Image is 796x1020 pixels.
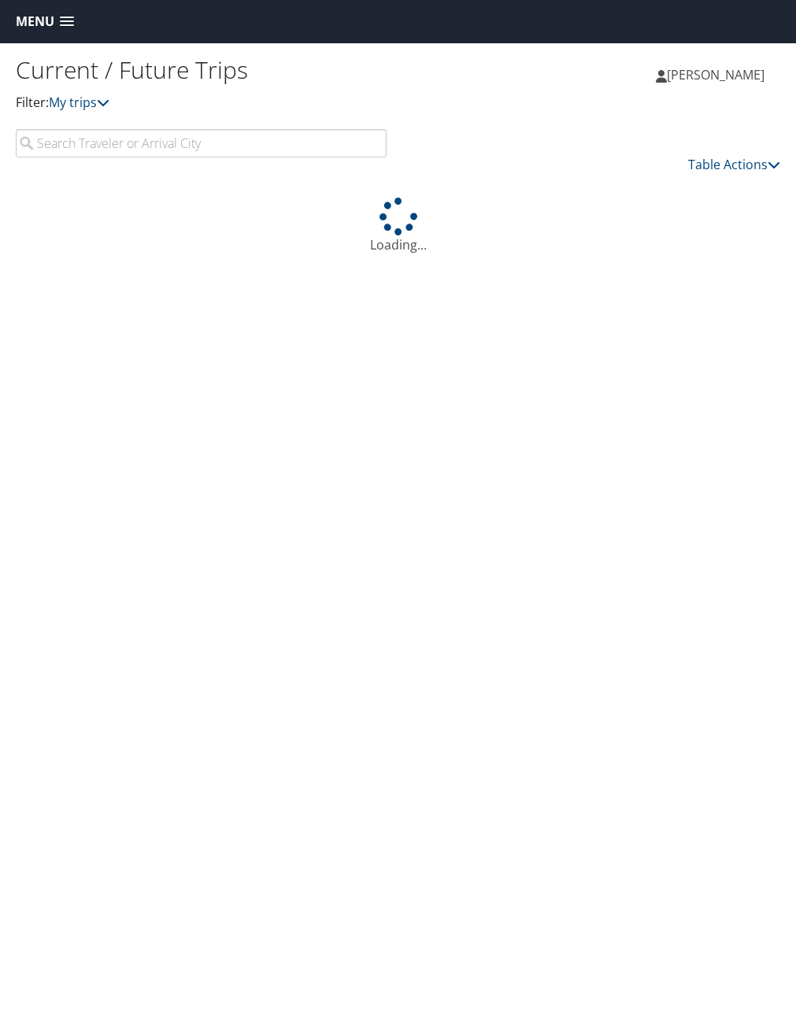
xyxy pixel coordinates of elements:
[16,14,54,29] span: Menu
[16,93,398,113] p: Filter:
[49,94,109,111] a: My trips
[688,156,780,173] a: Table Actions
[656,51,780,98] a: [PERSON_NAME]
[667,66,765,83] span: [PERSON_NAME]
[8,9,82,35] a: Menu
[16,54,398,87] h1: Current / Future Trips
[16,198,780,254] div: Loading...
[16,129,387,157] input: Search Traveler or Arrival City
